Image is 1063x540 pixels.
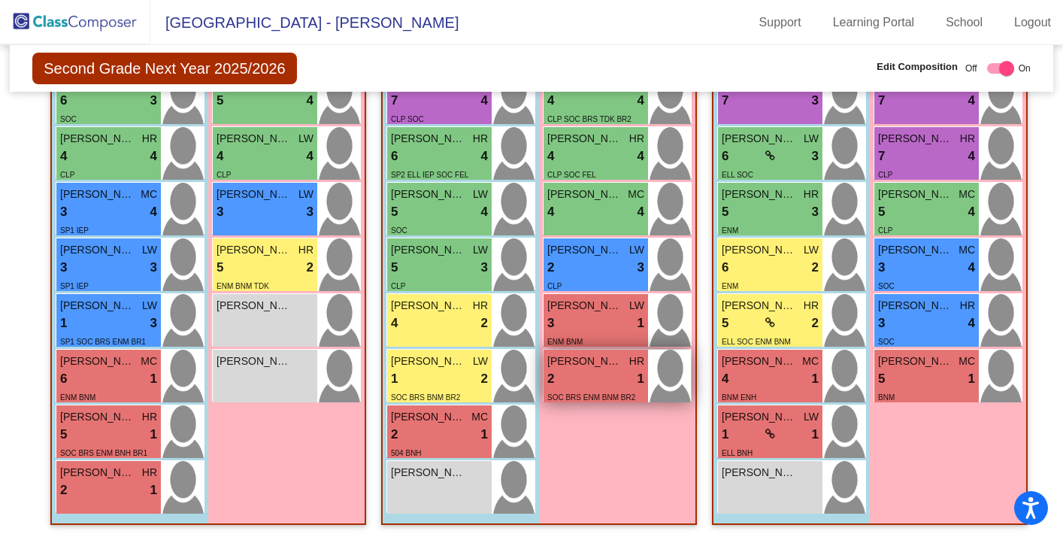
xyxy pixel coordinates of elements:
[812,258,819,278] span: 2
[481,258,488,278] span: 3
[481,425,488,444] span: 1
[547,369,554,389] span: 2
[481,147,488,166] span: 4
[217,298,292,314] span: [PERSON_NAME]
[60,425,67,444] span: 5
[141,187,157,202] span: MC
[150,258,157,278] span: 3
[60,338,146,346] span: SP1 SOC BRS ENM BR1
[391,202,398,222] span: 5
[722,131,797,147] span: [PERSON_NAME]
[60,91,67,111] span: 6
[804,242,819,258] span: LW
[60,242,135,258] span: [PERSON_NAME]
[878,91,885,111] span: 7
[473,242,488,258] span: LW
[391,171,468,179] span: SP2 ELL IEP SOC FEL
[217,258,223,278] span: 5
[150,202,157,222] span: 4
[60,226,89,235] span: SP1 IEP
[60,465,135,481] span: [PERSON_NAME]
[722,282,738,290] span: ENM
[60,171,74,179] span: CLP
[722,393,756,402] span: BNM ENH
[878,338,895,346] span: SOC
[217,171,231,179] span: CLP
[812,314,819,333] span: 2
[298,131,313,147] span: LW
[298,187,313,202] span: LW
[217,242,292,258] span: [PERSON_NAME]
[150,91,157,111] span: 3
[547,353,622,369] span: [PERSON_NAME]
[391,258,398,278] span: 5
[968,314,975,333] span: 4
[307,147,313,166] span: 4
[142,409,157,425] span: HR
[60,202,67,222] span: 3
[637,369,644,389] span: 1
[391,314,398,333] span: 4
[878,226,892,235] span: CLP
[60,258,67,278] span: 3
[959,353,975,369] span: MC
[481,369,488,389] span: 2
[391,131,466,147] span: [PERSON_NAME]
[307,91,313,111] span: 4
[307,258,313,278] span: 2
[637,258,644,278] span: 3
[747,11,813,35] a: Support
[812,369,819,389] span: 1
[481,202,488,222] span: 4
[960,298,975,314] span: HR
[391,282,405,290] span: CLP
[217,91,223,111] span: 5
[547,171,596,179] span: CLP SOC FEL
[150,314,157,333] span: 3
[217,202,223,222] span: 3
[150,425,157,444] span: 1
[391,393,460,402] span: SOC BRS BNM BR2
[804,409,819,425] span: LW
[391,242,466,258] span: [PERSON_NAME]
[547,314,554,333] span: 3
[307,202,313,222] span: 3
[637,147,644,166] span: 4
[722,409,797,425] span: [PERSON_NAME]
[391,409,466,425] span: [PERSON_NAME]
[150,369,157,389] span: 1
[142,242,157,258] span: LW
[298,242,313,258] span: HR
[968,91,975,111] span: 4
[804,187,819,202] span: HR
[60,314,67,333] span: 1
[878,369,885,389] span: 5
[60,449,147,457] span: SOC BRS ENM BNH BR1
[1002,11,1063,35] a: Logout
[60,147,67,166] span: 4
[217,187,292,202] span: [PERSON_NAME]
[722,91,728,111] span: 7
[391,449,422,457] span: 504 BNH
[60,115,77,123] span: SOC
[547,202,554,222] span: 4
[722,298,797,314] span: [PERSON_NAME]
[391,91,398,111] span: 7
[547,242,622,258] span: [PERSON_NAME]
[722,369,728,389] span: 4
[60,298,135,314] span: [PERSON_NAME]
[547,258,554,278] span: 2
[804,298,819,314] span: HR
[142,131,157,147] span: HR
[968,202,975,222] span: 4
[878,171,892,179] span: CLP
[878,147,885,166] span: 7
[878,282,895,290] span: SOC
[391,465,466,481] span: [PERSON_NAME]
[968,147,975,166] span: 4
[547,393,635,402] span: SOC BRS ENM BNM BR2
[628,187,644,202] span: MC
[60,353,135,369] span: [PERSON_NAME]
[934,11,995,35] a: School
[821,11,927,35] a: Learning Portal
